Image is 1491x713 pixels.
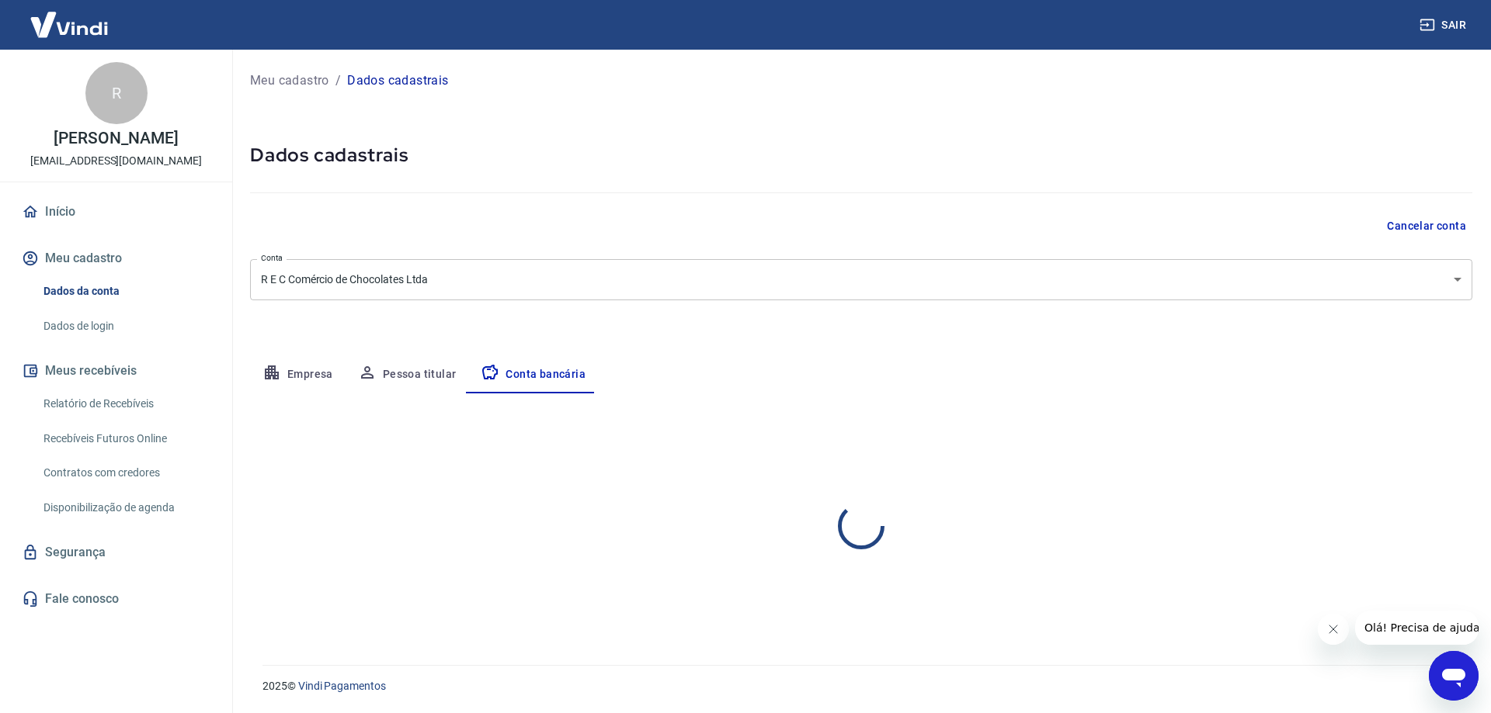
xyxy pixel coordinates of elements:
p: [EMAIL_ADDRESS][DOMAIN_NAME] [30,153,202,169]
a: Disponibilização de agenda [37,492,214,524]
span: Olá! Precisa de ajuda? [9,11,130,23]
a: Dados de login [37,310,214,342]
div: R [85,62,148,124]
button: Meus recebíveis [19,354,214,388]
a: Meu cadastro [250,71,329,90]
a: Fale conosco [19,582,214,616]
p: 2025 © [262,678,1454,694]
button: Meu cadastro [19,241,214,275]
button: Cancelar conta [1381,212,1472,241]
button: Pessoa titular [346,356,469,393]
a: Contratos com credores [37,457,214,489]
a: Vindi Pagamentos [298,680,386,692]
div: R E C Comércio de Chocolates Ltda [250,259,1472,300]
p: / [335,71,341,90]
a: Relatório de Recebíveis [37,388,214,420]
h5: Dados cadastrais [250,143,1472,168]
button: Conta bancária [468,356,598,393]
a: Dados da conta [37,275,214,307]
a: Segurança [19,535,214,569]
label: Conta [261,252,283,264]
button: Empresa [250,356,346,393]
a: Início [19,195,214,229]
a: Recebíveis Futuros Online [37,423,214,455]
img: Vindi [19,1,120,48]
iframe: Fechar mensagem [1318,614,1349,645]
iframe: Botão para abrir a janela de mensagens [1429,651,1479,701]
iframe: Mensagem da empresa [1355,611,1479,645]
p: Dados cadastrais [347,71,448,90]
p: [PERSON_NAME] [54,130,178,147]
button: Sair [1416,11,1472,40]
